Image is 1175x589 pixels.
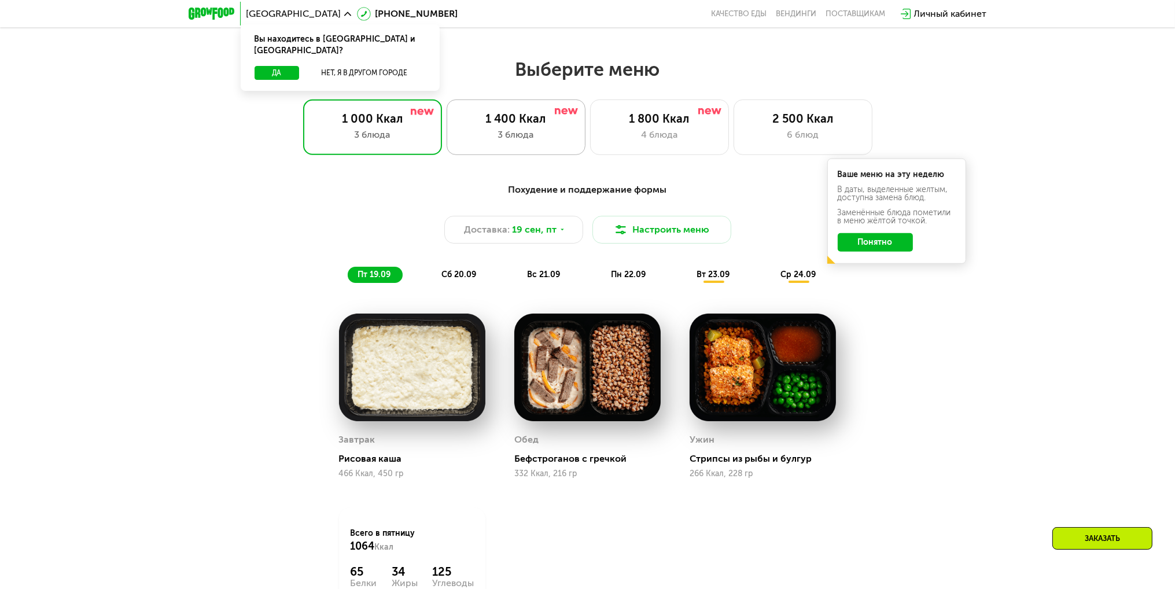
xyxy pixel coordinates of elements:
[746,128,860,142] div: 6 блюд
[241,24,440,66] div: Вы находитесь в [GEOGRAPHIC_DATA] и [GEOGRAPHIC_DATA]?
[514,431,539,448] div: Обед
[697,270,730,279] span: вт 23.09
[459,112,573,126] div: 1 400 Ккал
[512,223,557,237] span: 19 сен, пт
[392,565,418,579] div: 34
[690,469,836,478] div: 266 Ккал, 228 гр
[459,128,573,142] div: 3 блюда
[339,469,485,478] div: 466 Ккал, 450 гр
[358,270,391,279] span: пт 19.09
[914,7,987,21] div: Личный кабинет
[315,112,430,126] div: 1 000 Ккал
[245,183,930,197] div: Похудение и поддержание формы
[37,58,1138,81] h2: Выберите меню
[1052,527,1152,550] div: Заказать
[838,186,956,202] div: В даты, выделенные желтым, доступна замена блюд.
[392,579,418,588] div: Жиры
[351,528,474,553] div: Всего в пятницу
[246,9,341,19] span: [GEOGRAPHIC_DATA]
[351,565,377,579] div: 65
[776,9,817,19] a: Вендинги
[746,112,860,126] div: 2 500 Ккал
[690,431,714,448] div: Ужин
[304,66,426,80] button: Нет, я в другом городе
[781,270,816,279] span: ср 24.09
[826,9,886,19] div: поставщикам
[375,542,394,552] span: Ккал
[592,216,731,244] button: Настроить меню
[514,453,670,465] div: Бефстроганов с гречкой
[432,565,474,579] div: 125
[339,431,375,448] div: Завтрак
[432,579,474,588] div: Углеводы
[357,7,458,21] a: [PHONE_NUMBER]
[612,270,646,279] span: пн 22.09
[255,66,299,80] button: Да
[602,112,717,126] div: 1 800 Ккал
[528,270,561,279] span: вс 21.09
[339,453,495,465] div: Рисовая каша
[838,233,913,252] button: Понятно
[690,453,845,465] div: Стрипсы из рыбы и булгур
[602,128,717,142] div: 4 блюда
[464,223,510,237] span: Доставка:
[838,209,956,225] div: Заменённые блюда пометили в меню жёлтой точкой.
[351,579,377,588] div: Белки
[315,128,430,142] div: 3 блюда
[838,171,956,179] div: Ваше меню на эту неделю
[351,540,375,553] span: 1064
[712,9,767,19] a: Качество еды
[514,469,661,478] div: 332 Ккал, 216 гр
[442,270,477,279] span: сб 20.09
